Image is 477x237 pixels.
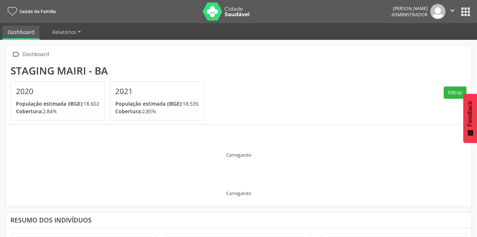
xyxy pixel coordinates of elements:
[391,5,428,12] div: [PERSON_NAME]
[445,4,459,19] button: 
[21,49,50,60] div: Dashboard
[16,87,99,96] h4: 2020
[11,216,466,224] div: Resumo dos indivíduos
[226,190,251,196] div: Carregando
[430,4,445,19] img: img
[448,7,456,14] i: 
[16,100,83,107] span: População estimada (IBGE):
[11,49,50,60] a:  Dashboard
[115,107,199,115] p: 2,85%
[11,49,21,60] i: 
[16,100,99,107] p: 18.602
[16,107,99,115] p: 2,84%
[467,101,473,126] span: Feedback
[115,100,199,107] p: 18.535
[52,29,76,35] span: Relatórios
[20,8,56,14] span: Saúde da Família
[463,94,477,143] button: Feedback - Mostrar pesquisa
[459,5,472,18] button: apps
[11,65,209,77] div: Staging Mairi - BA
[115,87,199,96] h4: 2021
[16,108,43,115] span: Cobertura:
[444,86,466,99] button: Filtrar
[115,100,183,107] span: População estimada (IBGE):
[47,26,86,38] a: Relatórios
[5,5,56,17] a: Saúde da Família
[226,152,251,158] div: Carregando
[391,12,428,18] span: Administrador
[115,108,142,115] span: Cobertura:
[3,26,40,40] a: Dashboard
